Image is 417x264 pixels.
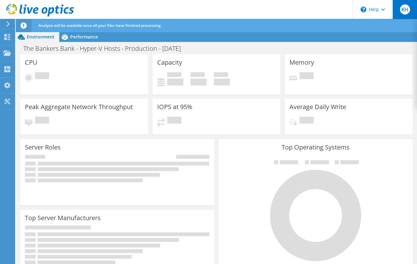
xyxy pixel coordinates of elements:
[157,103,192,110] h3: IOPS at 95%
[38,23,162,28] span: Analysis will be available once all your files have finished processing.
[191,72,205,79] span: Free
[25,103,133,110] h3: Peak Aggregate Network Throughput
[25,214,101,221] h3: Top Server Manufacturers
[20,45,191,52] h1: The Bankers Bank - Hyper-V Hosts - Production - [DATE]
[400,4,410,15] span: KH
[167,79,183,85] h4: 0 GiB
[214,79,230,85] h4: 0 GiB
[223,144,408,151] h3: Top Operating Systems
[289,103,346,110] h3: Average Daily Write
[35,72,49,81] span: Pending
[214,72,228,79] span: Total
[300,72,314,81] span: Pending
[35,117,49,125] span: Pending
[25,144,61,151] h3: Server Roles
[157,59,182,66] h3: Capacity
[361,7,366,12] svg: \n
[27,34,54,40] span: Environment
[167,117,181,125] span: Pending
[167,72,181,79] span: Used
[300,117,314,125] span: Pending
[289,59,314,66] h3: Memory
[70,34,98,40] span: Performance
[25,59,37,66] h3: CPU
[191,79,207,85] h4: 0 GiB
